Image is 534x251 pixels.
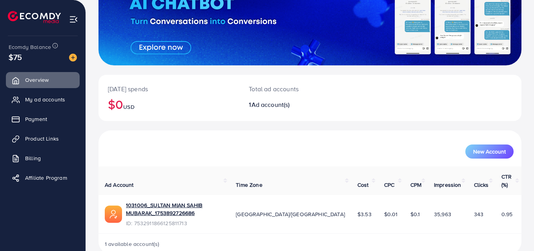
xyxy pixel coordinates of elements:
a: Affiliate Program [6,170,80,186]
a: Overview [6,72,80,88]
h2: 1 [249,101,336,108]
h2: $0 [108,97,230,112]
span: 0.95 [501,210,513,218]
span: Time Zone [236,181,262,189]
span: Billing [25,154,41,162]
span: Affiliate Program [25,174,67,182]
p: Total ad accounts [249,84,336,94]
span: 1 available account(s) [105,240,160,248]
span: $75 [9,51,22,63]
span: 35,963 [434,210,451,218]
span: CTR (%) [501,173,512,188]
span: Ad Account [105,181,134,189]
span: Ad account(s) [252,100,290,109]
img: menu [69,15,78,24]
p: [DATE] spends [108,84,230,94]
a: My ad accounts [6,92,80,107]
span: Cost [357,181,369,189]
span: $3.53 [357,210,372,218]
a: Payment [6,111,80,127]
span: USD [123,103,134,111]
img: logo [8,11,61,23]
span: $0.01 [384,210,398,218]
span: My ad accounts [25,96,65,103]
img: ic-ads-acc.e4c84228.svg [105,206,122,223]
img: image [69,54,77,61]
iframe: Chat [501,216,528,245]
span: [GEOGRAPHIC_DATA]/[GEOGRAPHIC_DATA] [236,210,345,218]
span: New Account [473,149,506,154]
span: Product Links [25,135,59,143]
span: CPC [384,181,394,189]
button: New Account [465,144,514,159]
span: Clicks [474,181,489,189]
span: ID: 7532911866125811713 [126,219,223,227]
span: CPM [410,181,421,189]
span: $0.1 [410,210,420,218]
span: Payment [25,115,47,123]
span: Overview [25,76,49,84]
a: Product Links [6,131,80,146]
a: Billing [6,150,80,166]
span: Ecomdy Balance [9,43,51,51]
a: 1031006_SULTAN MIAN SAHIB MUBARAK_1753892726686 [126,201,223,217]
span: 343 [474,210,483,218]
span: Impression [434,181,461,189]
